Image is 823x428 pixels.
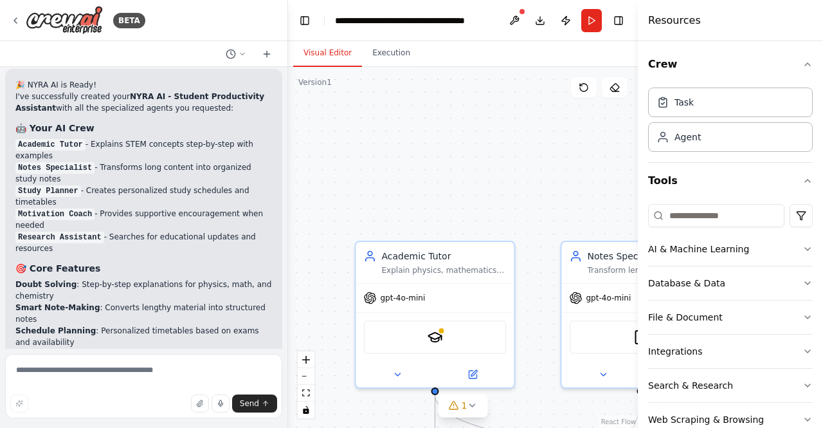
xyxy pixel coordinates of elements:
div: Task [674,96,694,109]
div: Academic Tutor [382,250,507,263]
div: Explain physics, mathematics, and chemistry concepts step by step in a clear, student-friendly ma... [382,265,507,275]
h4: Resources [648,13,701,28]
nav: breadcrumb [335,14,480,27]
button: Send [232,395,277,413]
button: Execution [362,40,421,67]
button: toggle interactivity [298,402,314,418]
button: Improve this prompt [10,395,28,413]
div: React Flow controls [298,351,314,418]
button: Crew [648,46,813,82]
a: React Flow attribution [601,418,636,425]
button: zoom out [298,368,314,385]
button: 1 [439,394,488,418]
span: Send [240,398,259,409]
code: Academic Tutor [15,139,86,151]
div: File & Document [648,311,723,324]
li: : Step-by-step explanations for physics, math, and chemistry [15,279,272,302]
button: Click to speak your automation idea [212,395,230,413]
li: : Converts lengthy material into structured notes [15,302,272,325]
button: Database & Data [648,266,813,300]
button: Visual Editor [293,40,362,67]
button: zoom in [298,351,314,368]
span: gpt-4o-mini [586,293,631,303]
code: Notes Specialist [15,162,95,174]
button: Open in side panel [437,367,509,382]
li: - Transforms long content into organized study notes [15,162,272,185]
button: fit view [298,385,314,402]
h2: 🎉 NYRA AI is Ready! [15,79,272,91]
strong: Smart Note-Making [15,303,100,312]
code: Study Planner [15,185,81,197]
div: Agent [674,131,701,144]
button: Hide left sidebar [296,12,314,30]
li: - Provides supportive encouragement when needed [15,208,272,231]
img: Logo [26,6,103,35]
h3: 🤖 Your AI Crew [15,122,272,135]
li: : Personalized timetables based on exams and availability [15,325,272,348]
button: Upload files [191,395,209,413]
strong: Doubt Solving [15,280,77,289]
button: File & Document [648,301,813,334]
button: Hide right sidebar [610,12,628,30]
code: Motivation Coach [15,209,95,220]
div: Notes SpecialistTransform lengthy study materials, textbook chapters, and lecture content into co... [561,241,721,389]
div: AI & Machine Learning [648,243,749,256]
span: gpt-4o-mini [381,293,426,303]
strong: Schedule Planning [15,326,96,335]
div: Transform lengthy study materials, textbook chapters, and lecture content into concise, well-orga... [588,265,712,275]
div: Integrations [648,345,702,358]
button: Start a new chat [257,46,277,62]
li: - Creates personalized study schedules and timetables [15,185,272,208]
img: SerplyScholarSearchTool [428,330,443,345]
div: Academic TutorExplain physics, mathematics, and chemistry concepts step by step in a clear, stude... [355,241,516,389]
button: AI & Machine Learning [648,232,813,266]
div: BETA [113,13,145,28]
button: Search & Research [648,369,813,402]
li: : Gentle, supportive messages to keep students going [15,348,272,371]
p: I've successfully created your with all the specialized agents you requested: [15,91,272,114]
button: Integrations [648,335,813,368]
div: Web Scraping & Browsing [648,413,764,426]
div: Crew [648,82,813,162]
code: Research Assistant [15,232,104,243]
div: Search & Research [648,379,733,392]
strong: NYRA AI - Student Productivity Assistant [15,92,264,113]
button: Tools [648,163,813,199]
button: Switch to previous chat [221,46,251,62]
div: Database & Data [648,277,725,290]
span: 1 [462,399,467,412]
li: - Searches for educational updates and resources [15,231,272,254]
div: Version 1 [298,77,332,88]
div: Notes Specialist [588,250,712,263]
li: - Explains STEM concepts step-by-step with examples [15,138,272,162]
h3: 🎯 Core Features [15,262,272,275]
